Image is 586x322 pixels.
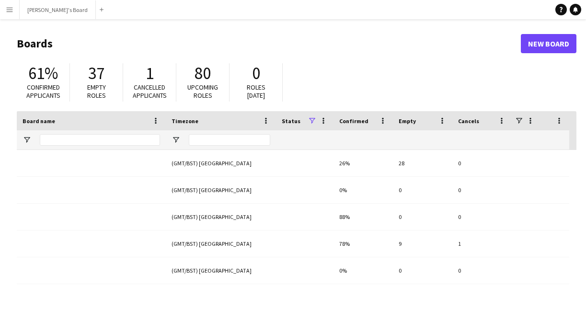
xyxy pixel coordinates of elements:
[20,0,96,19] button: [PERSON_NAME]'s Board
[458,117,479,125] span: Cancels
[87,83,106,100] span: Empty roles
[452,150,512,176] div: 0
[133,83,167,100] span: Cancelled applicants
[333,257,393,284] div: 0%
[88,63,104,84] span: 37
[187,83,218,100] span: Upcoming roles
[452,204,512,230] div: 0
[333,230,393,257] div: 78%
[252,63,260,84] span: 0
[399,117,416,125] span: Empty
[452,257,512,284] div: 0
[452,177,512,203] div: 0
[23,117,55,125] span: Board name
[195,63,211,84] span: 80
[166,257,276,284] div: (GMT/BST) [GEOGRAPHIC_DATA]
[333,204,393,230] div: 88%
[17,36,521,51] h1: Boards
[333,177,393,203] div: 0%
[333,150,393,176] div: 26%
[339,117,368,125] span: Confirmed
[172,117,198,125] span: Timezone
[189,134,270,146] input: Timezone Filter Input
[393,257,452,284] div: 0
[393,230,452,257] div: 9
[393,150,452,176] div: 28
[452,230,512,257] div: 1
[393,204,452,230] div: 0
[247,83,265,100] span: Roles [DATE]
[521,34,576,53] a: New Board
[26,83,60,100] span: Confirmed applicants
[393,177,452,203] div: 0
[172,136,180,144] button: Open Filter Menu
[166,177,276,203] div: (GMT/BST) [GEOGRAPHIC_DATA]
[166,150,276,176] div: (GMT/BST) [GEOGRAPHIC_DATA]
[146,63,154,84] span: 1
[23,136,31,144] button: Open Filter Menu
[28,63,58,84] span: 61%
[166,230,276,257] div: (GMT/BST) [GEOGRAPHIC_DATA]
[166,204,276,230] div: (GMT/BST) [GEOGRAPHIC_DATA]
[40,134,160,146] input: Board name Filter Input
[282,117,300,125] span: Status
